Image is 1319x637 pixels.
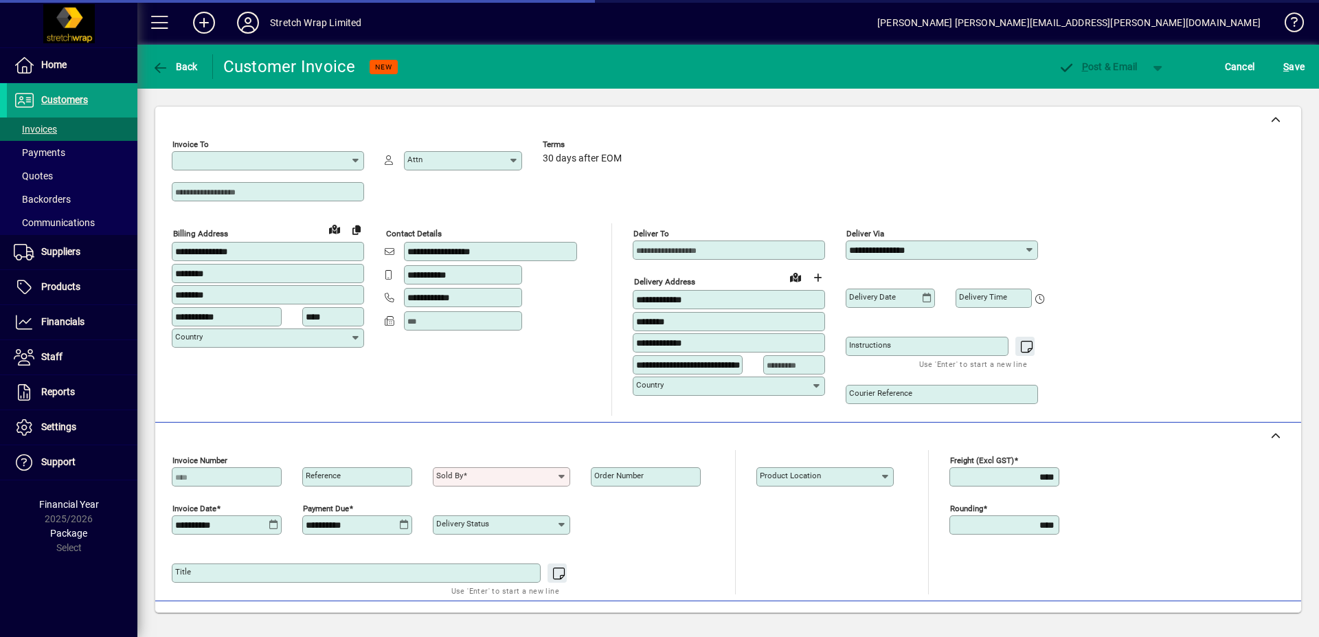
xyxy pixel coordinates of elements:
mat-label: Delivery time [959,292,1007,302]
span: Customers [41,94,88,105]
a: Products [7,270,137,304]
mat-label: Product location [760,471,821,480]
span: Product [1208,610,1263,632]
mat-hint: Use 'Enter' to start a new line [919,356,1027,372]
a: Support [7,445,137,480]
span: Home [41,59,67,70]
a: Knowledge Base [1274,3,1302,47]
button: Product [1201,608,1270,633]
mat-label: Deliver To [633,229,669,238]
span: Package [50,528,87,539]
button: Copy to Delivery address [346,219,368,241]
button: Save [1280,54,1308,79]
mat-label: Rounding [950,504,983,513]
span: S [1283,61,1289,72]
span: Staff [41,351,63,362]
span: Terms [543,140,625,149]
span: Support [41,456,76,467]
button: Choose address [807,267,828,289]
span: Financials [41,316,84,327]
span: Suppliers [41,246,80,257]
span: NEW [375,63,392,71]
mat-label: Country [636,380,664,390]
span: Products [41,281,80,292]
mat-label: Instructions [849,340,891,350]
button: Profile [226,10,270,35]
span: Product History [829,610,899,632]
span: Back [152,61,198,72]
a: Suppliers [7,235,137,269]
a: View on map [785,266,807,288]
span: 30 days after EOM [543,153,622,164]
span: ave [1283,56,1305,78]
button: Product History [824,608,905,633]
a: Settings [7,410,137,445]
span: Payments [14,147,65,158]
button: Cancel [1221,54,1259,79]
mat-label: Invoice To [172,139,209,149]
button: Back [148,54,201,79]
mat-label: Sold by [436,471,463,480]
mat-label: Freight (excl GST) [950,456,1014,465]
span: Settings [41,421,76,432]
div: [PERSON_NAME] [PERSON_NAME][EMAIL_ADDRESS][PERSON_NAME][DOMAIN_NAME] [877,12,1261,34]
span: Cancel [1225,56,1255,78]
a: Quotes [7,164,137,188]
a: Communications [7,211,137,234]
mat-hint: Use 'Enter' to start a new line [451,583,559,599]
a: Financials [7,305,137,339]
a: Backorders [7,188,137,211]
span: Quotes [14,170,53,181]
a: Staff [7,340,137,375]
mat-label: Courier Reference [849,388,912,398]
mat-label: Order number [594,471,644,480]
mat-label: Invoice number [172,456,227,465]
mat-label: Payment due [303,504,349,513]
span: Invoices [14,124,57,135]
a: Invoices [7,118,137,141]
mat-label: Title [175,567,191,577]
mat-label: Delivery status [436,519,489,528]
mat-label: Reference [306,471,341,480]
button: Add [182,10,226,35]
span: Financial Year [39,499,99,510]
button: Post & Email [1051,54,1145,79]
span: P [1082,61,1088,72]
mat-label: Invoice date [172,504,216,513]
mat-label: Deliver via [846,229,884,238]
div: Stretch Wrap Limited [270,12,362,34]
app-page-header-button: Back [137,54,213,79]
mat-label: Delivery date [849,292,896,302]
div: Customer Invoice [223,56,356,78]
mat-label: Country [175,332,203,342]
a: Reports [7,375,137,410]
a: Home [7,48,137,82]
span: Backorders [14,194,71,205]
span: Communications [14,217,95,228]
mat-label: Attn [407,155,422,164]
span: Reports [41,386,75,397]
a: View on map [324,218,346,240]
span: ost & Email [1058,61,1138,72]
a: Payments [7,141,137,164]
